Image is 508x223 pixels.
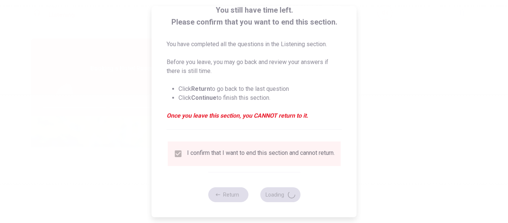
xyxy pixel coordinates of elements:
[167,111,342,120] em: Once you leave this section, you CANNOT return to it.
[167,40,342,49] p: You have completed all the questions in the Listening section.
[260,187,300,202] button: Loading
[179,85,342,93] li: Click to go back to the last question
[167,4,342,28] span: You still have time left. Please confirm that you want to end this section.
[191,85,210,92] strong: Return
[167,58,342,76] p: Before you leave, you may go back and review your answers if there is still time.
[187,149,335,158] div: I confirm that I want to end this section and cannot return.
[208,187,248,202] button: Return
[179,93,342,102] li: Click to finish this section.
[191,94,216,101] strong: Continue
